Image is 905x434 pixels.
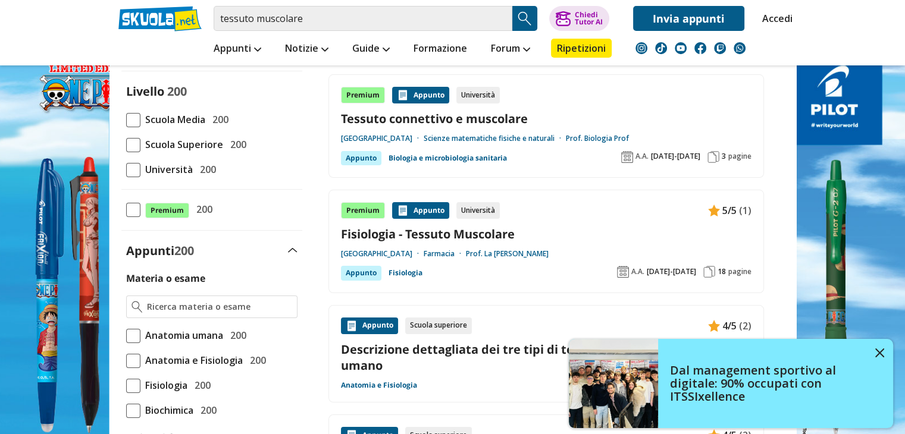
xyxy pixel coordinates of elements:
[411,39,470,60] a: Formazione
[341,317,398,334] div: Appunto
[703,266,715,278] img: Pagine
[734,42,746,54] img: WhatsApp
[728,267,751,276] span: pagine
[140,402,193,418] span: Biochimica
[739,318,751,334] span: (2)
[341,249,424,259] a: [GEOGRAPHIC_DATA]
[621,151,633,163] img: Anno accademico
[140,353,243,368] span: Anatomia e Fisiologia
[633,6,744,31] a: Invia appunti
[226,328,246,343] span: 200
[131,301,143,313] img: Ricerca materia o esame
[694,42,706,54] img: facebook
[126,83,164,99] label: Livello
[167,83,187,99] span: 200
[512,6,537,31] button: Search Button
[341,87,385,103] div: Premium
[635,152,649,161] span: A.A.
[341,202,385,219] div: Premium
[341,111,751,127] a: Tessuto connettivo e muscolare
[282,39,331,60] a: Notizie
[651,152,700,161] span: [DATE]-[DATE]
[718,267,726,276] span: 18
[405,317,472,334] div: Scuola superiore
[549,6,609,31] button: ChiediTutor AI
[389,266,422,280] a: Fisiologia
[126,272,205,285] label: Materia o esame
[341,226,751,242] a: Fisiologia - Tessuto Muscolare
[551,39,612,58] a: Ripetizioni
[392,87,449,103] div: Appunto
[341,151,381,165] div: Appunto
[424,134,566,143] a: Scienze matematiche fisiche e naturali
[397,205,409,216] img: Appunti contenuto
[707,151,719,163] img: Pagine
[226,137,246,152] span: 200
[147,301,292,313] input: Ricerca materia o esame
[424,249,466,259] a: Farmacia
[341,380,417,390] a: Anatomia e Fisiologia
[670,364,866,403] h4: Dal management sportivo al digitale: 90% occupati con ITSSIxellence
[466,249,549,259] a: Prof. La [PERSON_NAME]
[341,266,381,280] div: Appunto
[245,353,266,368] span: 200
[195,162,216,177] span: 200
[341,134,424,143] a: [GEOGRAPHIC_DATA]
[875,348,884,357] img: close
[346,320,358,332] img: Appunti contenuto
[140,162,193,177] span: Università
[739,203,751,218] span: (1)
[708,205,720,216] img: Appunti contenuto
[655,42,667,54] img: tiktok
[631,267,644,276] span: A.A.
[574,11,602,26] div: Chiedi Tutor AI
[208,112,228,127] span: 200
[389,151,507,165] a: Biologia e microbiologia sanitaria
[456,202,500,219] div: Università
[708,320,720,332] img: Appunti contenuto
[516,10,534,27] img: Cerca appunti, riassunti o versioni
[488,39,533,60] a: Forum
[647,267,696,276] span: [DATE]-[DATE]
[714,42,726,54] img: twitch
[174,243,194,259] span: 200
[140,137,223,152] span: Scuola Superiore
[722,152,726,161] span: 3
[190,378,211,393] span: 200
[635,42,647,54] img: instagram
[617,266,629,278] img: Anno accademico
[675,42,687,54] img: youtube
[762,6,787,31] a: Accedi
[349,39,393,60] a: Guide
[145,203,189,218] span: Premium
[140,328,223,343] span: Anatomia umana
[392,202,449,219] div: Appunto
[456,87,500,103] div: Università
[211,39,264,60] a: Appunti
[728,152,751,161] span: pagine
[192,202,212,217] span: 200
[722,318,737,334] span: 4/5
[140,112,205,127] span: Scuola Media
[288,248,298,253] img: Apri e chiudi sezione
[341,341,751,373] a: Descrizione dettagliata dei tre tipi di tessuto muscolare nel corpo umano
[566,134,629,143] a: Prof. Biologia Prof
[397,89,409,101] img: Appunti contenuto
[214,6,512,31] input: Cerca appunti, riassunti o versioni
[196,402,217,418] span: 200
[126,243,194,259] label: Appunti
[722,203,737,218] span: 5/5
[140,378,187,393] span: Fisiologia
[569,339,893,428] a: Dal management sportivo al digitale: 90% occupati con ITSSIxellence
